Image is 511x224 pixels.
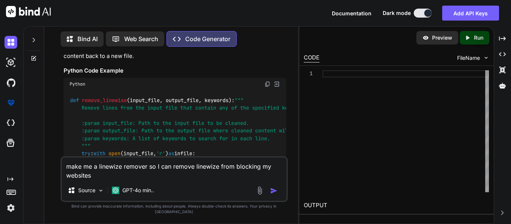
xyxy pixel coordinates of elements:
img: attachment [255,186,264,195]
span: 'r' [156,150,165,157]
h2: OUTPUT [299,197,494,214]
span: def [70,97,79,104]
p: GPT-4o min.. [122,187,154,194]
span: with [94,150,105,157]
div: 1 [304,70,313,77]
span: Dark mode [383,9,411,17]
textarea: make me a linewize remover so I can remove linewize from blocking my websites [62,157,287,180]
img: chevron down [483,55,489,61]
span: Documentation [332,10,371,16]
img: darkChat [4,36,17,49]
span: open [108,150,120,157]
img: Pick Models [98,187,104,194]
img: darkAi-studio [4,56,17,69]
p: Source [78,187,95,194]
span: """ Remove lines from the input file that contain any of the specified keywords. :param input_fil... [70,97,321,149]
img: Open in Browser [273,81,280,88]
img: icon [270,187,278,194]
img: copy [264,81,270,87]
span: as [168,150,174,157]
button: Add API Keys [442,6,499,21]
img: settings [4,202,17,214]
img: premium [4,96,17,109]
img: githubDark [4,76,17,89]
p: Run [474,34,483,42]
div: CODE [304,53,319,62]
p: Web Search [124,34,158,43]
span: try [82,150,91,157]
img: Bind AI [6,6,51,17]
h3: Python Code Example [64,67,286,75]
p: Preview [432,34,452,42]
span: Python [70,81,85,87]
button: Documentation [332,9,371,17]
span: input_file, output_file, keywords [130,97,229,104]
span: FileName [457,54,480,62]
img: preview [422,34,429,41]
p: Bind can provide inaccurate information, including about people. Always double-check its answers.... [61,203,288,215]
p: Code Generator [185,34,230,43]
img: GPT-4o mini [112,187,119,194]
img: cloudideIcon [4,117,17,129]
p: Bind AI [77,34,98,43]
span: remove_linewise [82,97,127,104]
